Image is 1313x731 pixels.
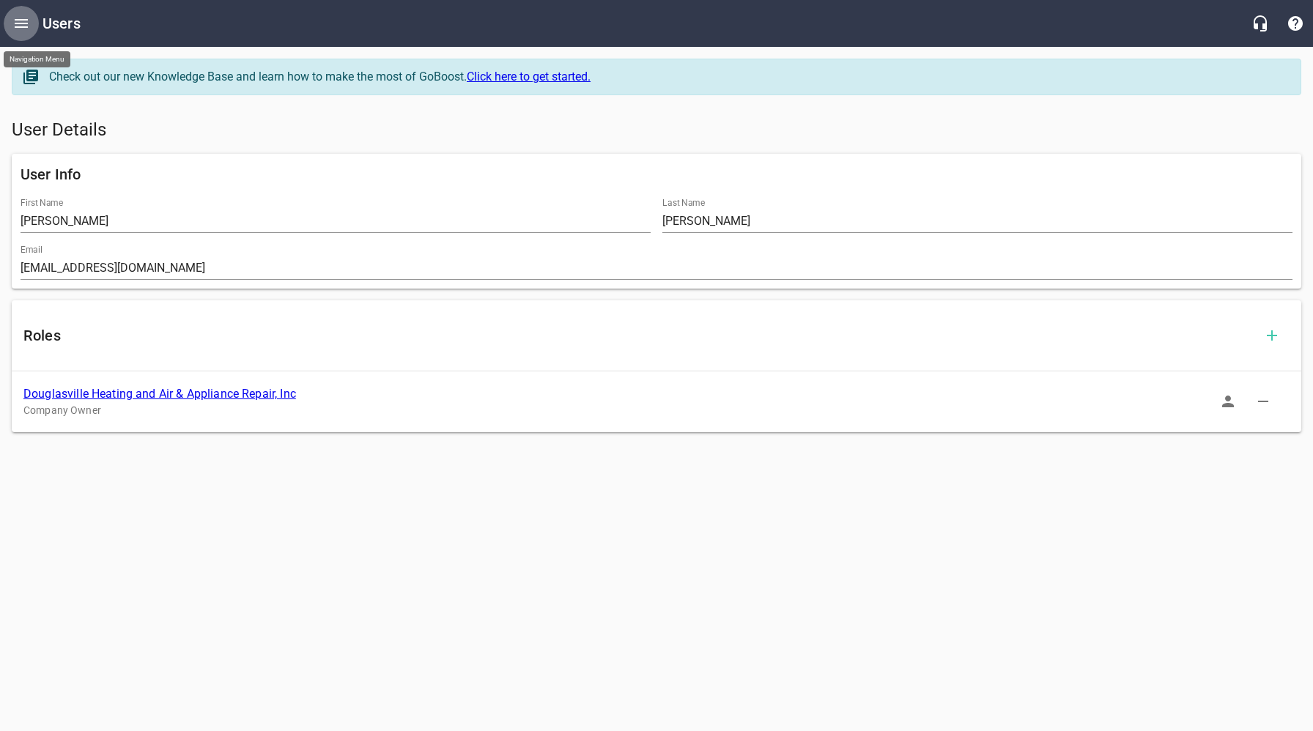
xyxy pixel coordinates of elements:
button: Delete Role [1246,384,1281,419]
a: Douglasville Heating and Air & Appliance Repair, Inc [23,387,296,401]
h6: User Info [21,163,1292,186]
button: Add Role [1254,318,1290,353]
h6: Roles [23,324,1254,347]
button: Sign In as Role [1210,384,1246,419]
h6: Users [42,12,81,35]
div: Check out our new Knowledge Base and learn how to make the most of GoBoost. [49,68,1286,86]
label: Email [21,245,42,254]
button: Support Portal [1278,6,1313,41]
a: Click here to get started. [467,70,591,84]
p: Company Owner [23,403,1266,418]
label: First Name [21,198,63,207]
h5: User Details [12,119,1301,142]
label: Last Name [662,198,705,207]
button: Live Chat [1243,6,1278,41]
button: Open drawer [4,6,39,41]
